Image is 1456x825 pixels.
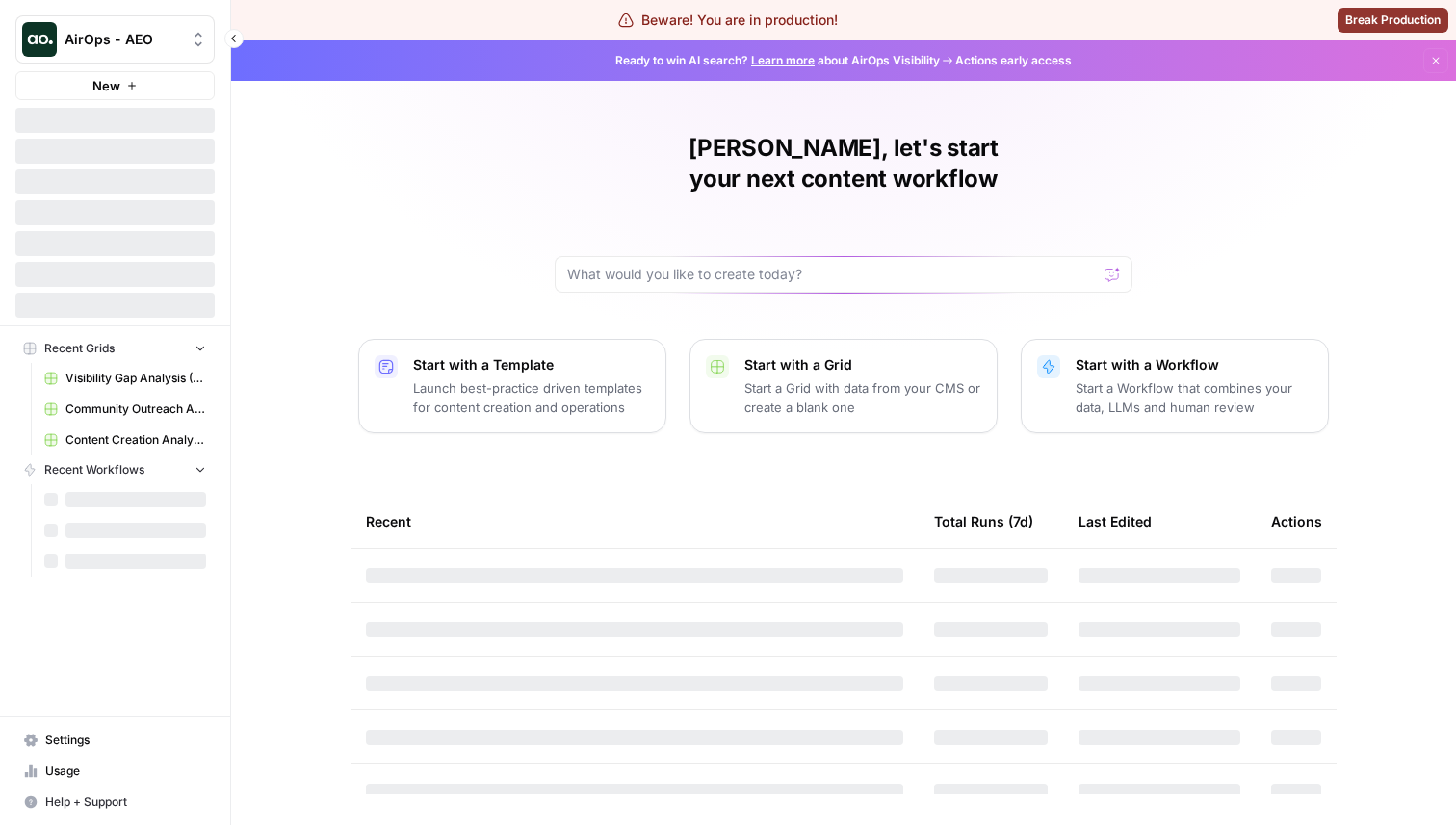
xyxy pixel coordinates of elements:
[358,339,666,433] button: Start with a TemplateLaunch best-practice driven templates for content creation and operations
[15,455,215,484] button: Recent Workflows
[45,793,206,811] span: Help + Support
[36,394,215,425] a: Community Outreach Analysis
[65,400,206,418] span: Community Outreach Analysis
[65,431,206,449] span: Content Creation Analysis (1)
[744,378,981,417] p: Start a Grid with data from your CMS or create a blank one
[15,725,215,756] a: Settings
[413,378,650,417] p: Launch best-practice driven templates for content creation and operations
[15,15,215,64] button: Workspace: AirOps - AEO
[1271,495,1322,548] div: Actions
[45,762,206,780] span: Usage
[15,334,215,363] button: Recent Grids
[44,340,115,357] span: Recent Grids
[1079,495,1152,548] div: Last Edited
[366,495,903,548] div: Recent
[45,732,206,749] span: Settings
[65,30,181,49] span: AirOps - AEO
[618,11,838,30] div: Beware! You are in production!
[36,363,215,394] a: Visibility Gap Analysis (19)
[44,461,144,478] span: Recent Workflows
[22,22,57,57] img: AirOps - AEO Logo
[1345,12,1441,29] span: Break Production
[15,786,215,817] button: Help + Support
[65,370,206,387] span: Visibility Gap Analysis (19)
[744,355,981,374] p: Start with a Grid
[15,71,215,100] button: New
[15,756,215,786] a: Usage
[689,339,998,433] button: Start with a GridStart a Grid with data from your CMS or create a blank one
[955,52,1072,69] span: Actions early access
[413,355,650,374] p: Start with a Template
[36,425,215,455] a: Content Creation Analysis (1)
[1338,8,1448,33] button: Break Production
[567,265,1097,284] input: What would you like to create today?
[1021,339,1329,433] button: Start with a WorkflowStart a Workflow that combines your data, LLMs and human review
[1076,355,1313,374] p: Start with a Workflow
[92,76,120,95] span: New
[751,53,815,67] a: Learn more
[615,52,940,69] span: Ready to win AI search? about AirOps Visibility
[555,133,1132,194] h1: [PERSON_NAME], let's start your next content workflow
[934,495,1033,548] div: Total Runs (7d)
[1076,378,1313,417] p: Start a Workflow that combines your data, LLMs and human review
